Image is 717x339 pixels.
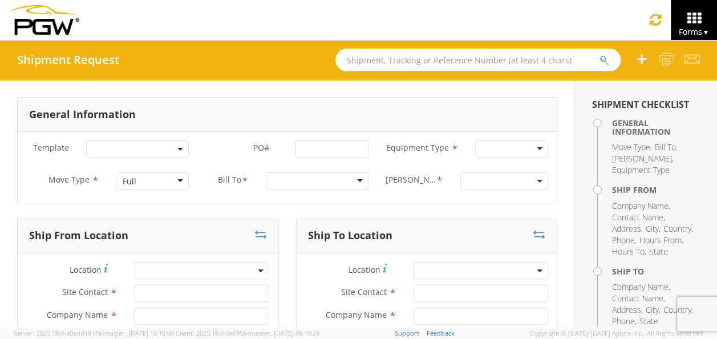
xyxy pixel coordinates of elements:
h3: Ship From Location [29,230,128,241]
span: master, [DATE] 10:10:00 [104,329,174,337]
li: , [612,235,637,246]
span: Bill To [218,174,241,187]
li: , [646,304,661,316]
span: Company Name [612,281,669,292]
h4: Ship To [612,267,700,276]
span: Bill To [655,142,676,152]
span: Site Contact [62,286,108,297]
a: Support [395,329,419,337]
span: [PERSON_NAME] [612,153,672,164]
a: Feedback [427,329,455,337]
input: Shipment, Tracking or Reference Number (at least 4 chars) [335,49,621,71]
strong: Shipment Checklist [592,98,689,111]
li: , [639,235,683,246]
span: Location [349,264,380,275]
span: Phone [612,235,635,245]
li: , [612,293,665,304]
span: Copyright © [DATE]-[DATE] Agistix Inc., All Rights Reserved [530,329,703,338]
li: , [612,200,670,212]
span: Forms [679,26,709,37]
span: Move Type [48,174,89,185]
li: , [646,223,661,235]
span: State [639,316,658,326]
span: City [646,304,659,315]
span: PO# [253,142,269,153]
span: Equipment Type [612,164,670,175]
li: , [612,281,670,293]
span: Hours To [612,246,645,257]
li: , [655,142,678,153]
h4: Shipment Request [17,54,119,66]
span: Template [33,142,69,153]
span: Address [612,304,641,315]
span: Server: 2025.18.0-a0edd1917ac [14,329,174,337]
li: , [612,223,643,235]
span: State [649,246,668,257]
span: Contact Name [612,212,663,223]
span: Move Type [612,142,650,152]
span: Country [663,223,691,234]
span: City [646,223,659,234]
span: Site Contact [341,286,387,297]
span: Company Name [612,200,669,211]
span: Hours From [639,235,682,245]
span: Address [612,223,641,234]
h4: General Information [612,119,700,136]
li: , [612,246,646,257]
span: Company Name [326,309,387,320]
h3: Ship To Location [308,230,392,241]
span: Location [70,264,102,275]
li: , [612,316,637,327]
span: Bill Code [386,174,436,187]
span: Company Name [47,309,108,320]
h4: Ship From [612,185,700,194]
span: ▼ [702,27,709,37]
li: , [612,153,674,164]
span: Country [663,304,691,315]
img: pgw-form-logo-1aaa8060b1cc70fad034.png [9,5,79,35]
span: Phone [612,316,635,326]
li: , [663,223,693,235]
li: , [663,304,693,316]
li: , [612,212,665,223]
span: Equipment Type [386,142,448,153]
h3: General Information [29,109,136,120]
li: , [612,304,643,316]
span: master, [DATE] 08:10:29 [250,329,319,337]
span: Contact Name [612,293,663,304]
li: , [612,142,652,153]
div: Full [122,176,136,187]
span: Client: 2025.18.0-0e69584 [176,329,319,337]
